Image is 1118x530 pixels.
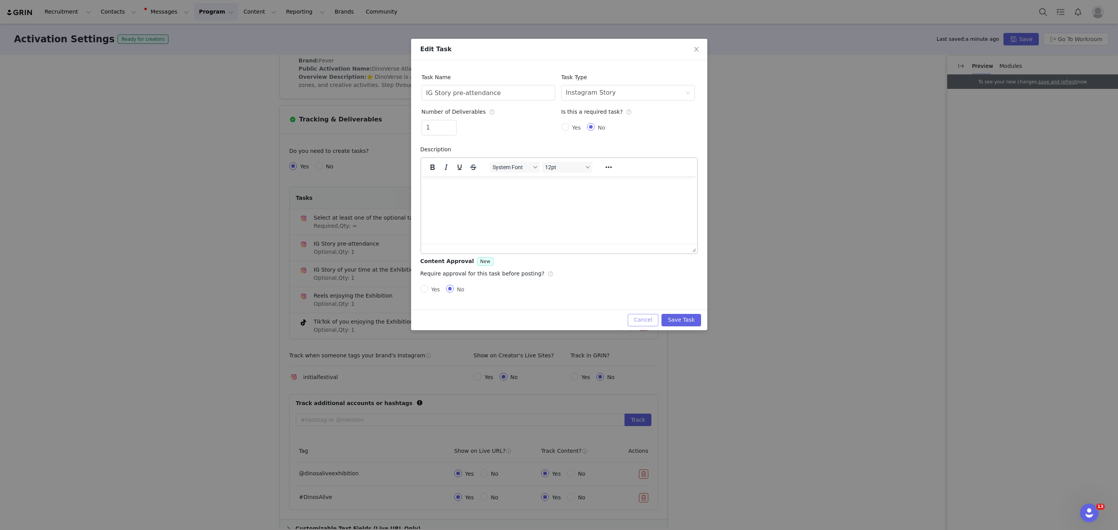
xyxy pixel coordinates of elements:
[569,125,584,131] span: Yes
[686,39,707,61] button: Close
[466,162,479,173] button: Strikethrough
[595,125,608,131] span: No
[420,146,455,152] label: Description
[480,259,490,264] span: New
[420,45,452,53] span: Edit Task
[566,85,616,100] div: Instagram Story
[421,176,697,244] iframe: Rich Text Area
[602,162,615,173] button: Reveal or hide additional toolbar items
[422,74,455,80] label: Task Name
[561,109,632,115] span: Is this a required task?
[454,286,467,293] span: No
[693,46,700,52] i: icon: close
[1080,504,1099,522] iframe: Intercom live chat
[689,244,697,253] div: Press the Up and Down arrow keys to resize the editor.
[428,286,443,293] span: Yes
[1096,504,1105,510] span: 13
[439,162,452,173] button: Italic
[420,270,554,277] span: Require approval for this task before posting?
[489,162,540,173] button: Fonts
[492,164,530,170] span: System Font
[628,314,658,326] button: Cancel
[545,164,583,170] span: 12pt
[686,90,690,96] i: icon: down
[453,162,466,173] button: Underline
[542,162,592,173] button: Font sizes
[420,258,474,264] span: Content Approval
[426,162,439,173] button: Bold
[422,109,495,115] span: Number of Deliverables
[661,314,701,326] button: Save Task
[561,74,591,80] label: Task Type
